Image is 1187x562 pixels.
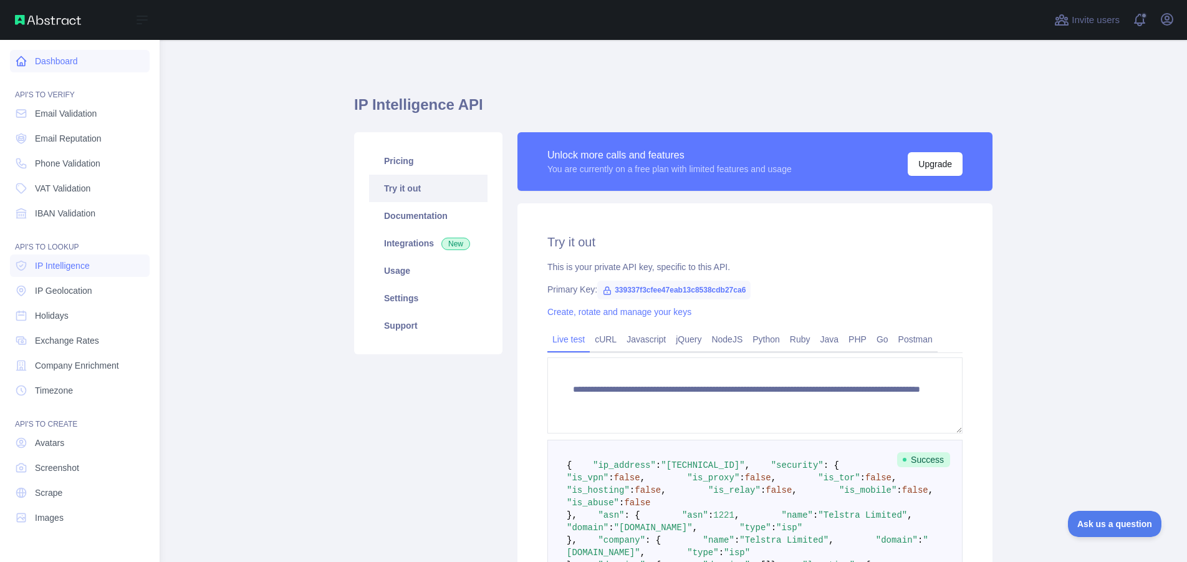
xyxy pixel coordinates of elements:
span: false [902,485,928,495]
a: Create, rotate and manage your keys [547,307,691,317]
span: , [661,485,666,495]
iframe: Toggle Customer Support [1068,511,1162,537]
span: "is_proxy" [687,473,739,483]
span: "asn" [598,510,624,520]
span: Images [35,511,64,524]
span: 1221 [713,510,734,520]
a: Settings [369,284,488,312]
span: : [608,523,613,533]
a: Company Enrichment [10,354,150,377]
span: , [771,473,776,483]
span: false [766,485,792,495]
a: Holidays [10,304,150,327]
span: Exchange Rates [35,334,99,347]
span: false [635,485,661,495]
span: , [745,460,750,470]
a: Images [10,506,150,529]
a: Exchange Rates [10,329,150,352]
span: : [761,485,766,495]
a: Email Reputation [10,127,150,150]
img: Abstract API [15,15,81,25]
a: jQuery [671,329,706,349]
a: Usage [369,257,488,284]
span: Invite users [1072,13,1120,27]
span: false [865,473,891,483]
span: : [619,498,624,508]
span: "Telstra Limited" [818,510,907,520]
span: "security" [771,460,824,470]
span: , [792,485,797,495]
a: cURL [590,329,622,349]
span: Avatars [35,437,64,449]
span: , [891,473,896,483]
div: Unlock more calls and features [547,148,792,163]
a: Postman [893,329,938,349]
span: Screenshot [35,462,79,474]
span: "[TECHNICAL_ID]" [661,460,744,470]
span: : [608,473,613,483]
span: "is_mobile" [839,485,896,495]
span: Timezone [35,384,73,397]
span: Success [897,452,950,467]
span: 339337f3cfee47eab13c8538cdb27ca6 [597,281,751,299]
span: "domain" [567,523,608,533]
span: "name" [782,510,813,520]
span: , [640,473,645,483]
a: Pricing [369,147,488,175]
a: IP Intelligence [10,254,150,277]
span: , [829,535,834,545]
span: "isp" [724,548,750,558]
span: "asn" [682,510,708,520]
span: false [624,498,650,508]
a: Avatars [10,432,150,454]
span: : [813,510,818,520]
span: : [656,460,661,470]
span: "type" [687,548,718,558]
span: Company Enrichment [35,359,119,372]
a: Support [369,312,488,339]
span: VAT Validation [35,182,90,195]
a: Try it out [369,175,488,202]
a: PHP [843,329,872,349]
a: VAT Validation [10,177,150,200]
span: : { [824,460,839,470]
span: : [918,535,923,545]
span: , [734,510,739,520]
a: Python [747,329,785,349]
span: }, [567,535,577,545]
a: Go [872,329,893,349]
div: API'S TO LOOKUP [10,227,150,252]
span: Email Reputation [35,132,102,145]
span: , [693,523,698,533]
a: Email Validation [10,102,150,125]
h1: IP Intelligence API [354,95,992,125]
a: Phone Validation [10,152,150,175]
span: "type" [739,523,771,533]
span: }, [567,510,577,520]
span: : [896,485,901,495]
span: "is_tor" [818,473,860,483]
button: Upgrade [908,152,963,176]
span: : [860,473,865,483]
div: This is your private API key, specific to this API. [547,261,963,273]
span: Email Validation [35,107,97,120]
a: Documentation [369,202,488,230]
span: false [745,473,771,483]
span: : [734,535,739,545]
span: "Telstra Limited" [739,535,829,545]
span: , [907,510,912,520]
a: Scrape [10,482,150,504]
span: "domain" [876,535,918,545]
span: { [567,460,572,470]
span: : [708,510,713,520]
span: : [630,485,635,495]
span: Phone Validation [35,157,100,170]
span: Holidays [35,309,69,322]
div: Primary Key: [547,283,963,296]
div: You are currently on a free plan with limited features and usage [547,163,792,175]
span: : { [624,510,640,520]
a: Java [815,329,844,349]
span: "company" [598,535,645,545]
a: NodeJS [706,329,747,349]
span: IBAN Validation [35,207,95,220]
